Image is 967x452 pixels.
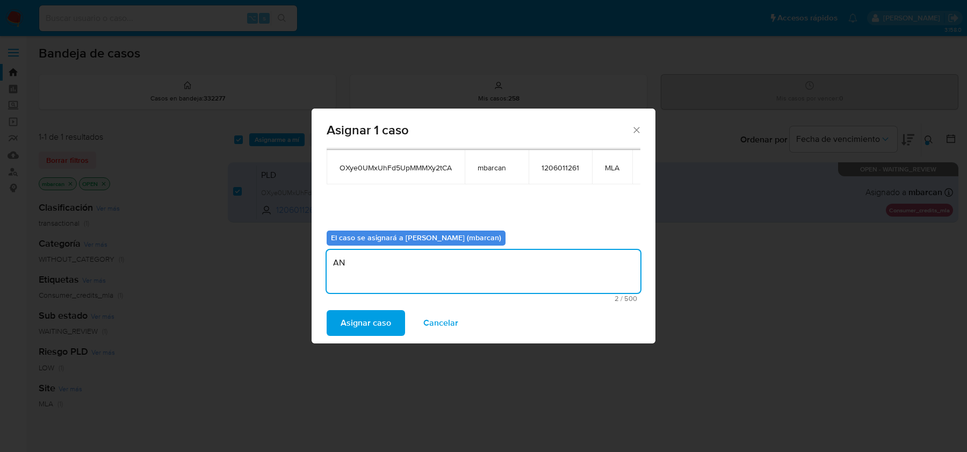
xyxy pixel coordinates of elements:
span: Asignar 1 caso [327,124,631,137]
span: Cancelar [423,311,458,335]
b: El caso se asignará a [PERSON_NAME] (mbarcan) [331,232,501,243]
div: assign-modal [312,109,655,343]
button: Cancelar [409,310,472,336]
span: 1206011261 [542,163,579,173]
span: mbarcan [478,163,516,173]
span: MLA [605,163,619,173]
span: Asignar caso [341,311,391,335]
button: Asignar caso [327,310,405,336]
button: Cerrar ventana [631,125,641,134]
span: OXye0UMxUhFd5UpMMMXy2tCA [340,163,452,173]
textarea: AN [327,250,640,293]
span: Máximo 500 caracteres [330,295,637,302]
